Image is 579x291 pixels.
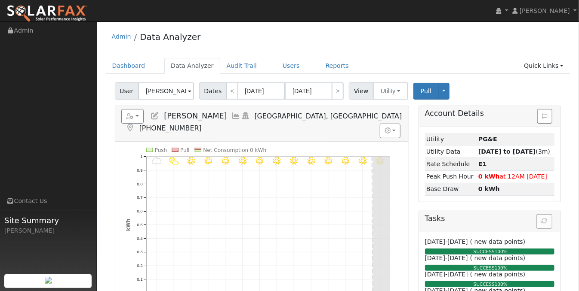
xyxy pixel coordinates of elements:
span: View [349,82,373,100]
i: 9/21 - Clear [359,157,366,165]
a: Data Analyzer [140,32,200,42]
a: Users [276,58,306,74]
span: (3m) [478,148,550,155]
span: User [115,82,139,100]
a: Multi-Series Graph [231,112,241,120]
text: 0.5 [137,222,142,227]
i: 9/16 - Clear [273,157,281,165]
strong: ID: 17317393, authorized: 09/23/25 [478,136,497,142]
i: 9/15 - Clear [256,157,264,165]
a: Audit Trail [220,58,263,74]
text: 0.6 [137,209,142,213]
img: retrieve [45,277,52,284]
i: 9/13 - Clear [222,157,229,165]
span: ( new data points) [470,238,525,245]
span: [PERSON_NAME] [520,7,570,14]
text: kWh [125,219,131,231]
a: Admin [112,33,131,40]
text: 0.7 [137,195,142,200]
strong: W [478,161,487,167]
text: 0.3 [137,250,142,255]
span: ( new data points) [470,271,525,278]
i: 9/18 - Clear [307,157,315,165]
text: 0.8 [137,182,142,186]
span: Dates [199,82,227,100]
text: Net Consumption 0 kWh [203,147,266,153]
h5: Tasks [425,214,555,223]
i: 9/11 - Clear [187,157,195,165]
i: 9/12 - Clear [204,157,212,165]
td: Utility [425,133,477,145]
a: Reports [319,58,355,74]
td: at 12AM [DATE] [477,170,555,183]
td: Utility Data [425,145,477,158]
span: [DATE]-[DATE] [425,255,468,261]
div: [PERSON_NAME] [4,226,92,235]
text: 0.2 [137,263,142,268]
img: SolarFax [6,5,87,23]
span: [DATE]-[DATE] [425,271,468,278]
div: SUCCESS [423,249,559,255]
h5: Account Details [425,109,555,118]
strong: 0 kWh [478,185,500,192]
a: Quick Links [517,58,570,74]
i: 9/17 - Clear [290,157,298,165]
strong: [DATE] to [DATE] [478,148,536,155]
a: > [332,82,344,100]
text: 0.9 [137,168,142,173]
div: SUCCESS [423,281,559,288]
strong: 0 kWh [478,173,500,180]
span: Pull [421,88,431,94]
text: 0.4 [137,236,143,241]
span: 100% [495,265,508,270]
i: 9/10 - PartlyCloudy [169,157,179,165]
td: Base Draw [425,183,477,195]
span: [GEOGRAPHIC_DATA], [GEOGRAPHIC_DATA] [255,112,402,120]
a: Dashboard [106,58,152,74]
a: Data Analyzer [164,58,220,74]
span: [DATE]-[DATE] [425,238,468,245]
a: < [226,82,238,100]
text: Push [155,147,167,153]
text: 1 [140,154,142,159]
text: Pull [180,147,189,153]
div: SUCCESS [423,265,559,272]
span: [PERSON_NAME] [164,112,227,120]
i: 9/19 - Clear [324,157,332,165]
text: 0.1 [137,277,142,282]
a: Login As (last Never) [241,112,250,120]
button: Pull [413,83,439,100]
td: Rate Schedule [425,158,477,170]
span: ( new data points) [470,255,525,261]
i: 9/09 - Cloudy [152,157,162,165]
span: [PHONE_NUMBER] [139,124,202,132]
td: Peak Push Hour [425,170,477,183]
button: Issue History [537,109,552,124]
i: 9/20 - Clear [342,157,349,165]
span: 100% [495,282,508,287]
a: Edit User (37654) [150,112,160,120]
span: Site Summary [4,215,92,226]
span: 100% [495,249,508,254]
input: Select a User [138,82,194,100]
i: 9/14 - Clear [239,157,246,165]
button: Utility [373,82,408,100]
a: Map [126,124,135,132]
